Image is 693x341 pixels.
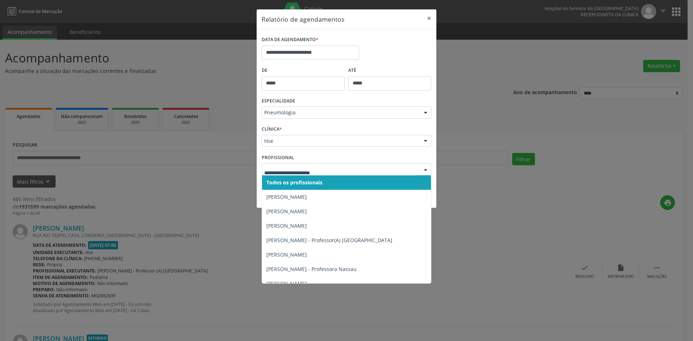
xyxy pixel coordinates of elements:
span: [PERSON_NAME] - Professor(A) [GEOGRAPHIC_DATA] [266,237,392,244]
span: Todos os profissionais [266,179,322,186]
label: PROFISSIONAL [262,152,294,163]
label: ESPECIALIDADE [262,96,295,107]
span: Pneumologia [264,109,417,116]
button: Close [422,9,436,27]
span: [PERSON_NAME] - Professora Nassau [266,266,357,272]
h5: Relatório de agendamentos [262,14,344,24]
label: ATÉ [348,65,431,76]
label: CLÍNICA [262,124,282,135]
span: Hse [264,137,417,145]
span: [PERSON_NAME] [266,193,307,200]
span: [PERSON_NAME] [266,222,307,229]
span: [PERSON_NAME] [266,208,307,215]
label: DATA DE AGENDAMENTO [262,34,318,45]
span: [PERSON_NAME] [266,251,307,258]
span: [PERSON_NAME] [266,280,307,287]
label: De [262,65,345,76]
